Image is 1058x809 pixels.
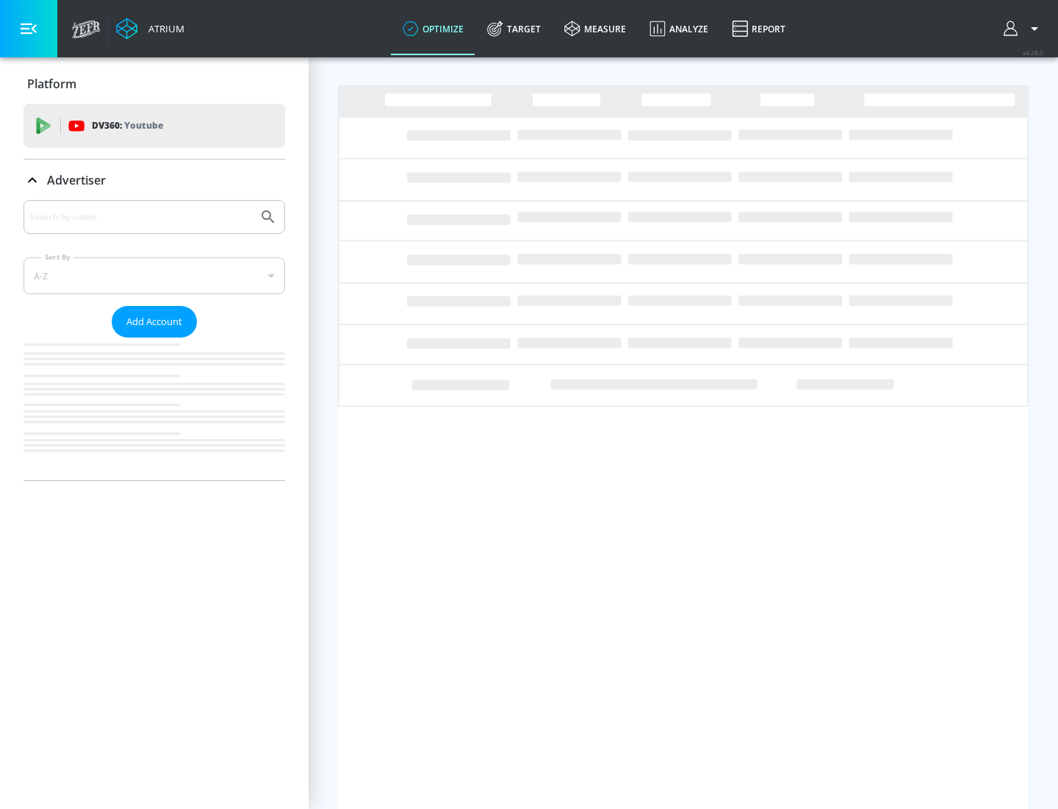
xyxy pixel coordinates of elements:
div: Advertiser [24,160,285,201]
div: Platform [24,63,285,104]
a: optimize [391,2,475,55]
a: Target [475,2,553,55]
div: Advertiser [24,200,285,480]
p: Advertiser [47,172,106,188]
label: Sort By [42,252,73,262]
a: Report [720,2,797,55]
div: A-Z [24,257,285,294]
a: measure [553,2,638,55]
a: Analyze [638,2,720,55]
div: Atrium [143,22,184,35]
div: DV360: Youtube [24,104,285,148]
nav: list of Advertiser [24,338,285,480]
span: Add Account [126,313,182,330]
input: Search by name [29,207,252,227]
a: Atrium [116,18,184,40]
span: v 4.28.0 [1023,49,1043,57]
p: Youtube [124,118,163,133]
p: Platform [27,76,76,92]
button: Add Account [112,306,197,338]
p: DV360: [92,118,163,134]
